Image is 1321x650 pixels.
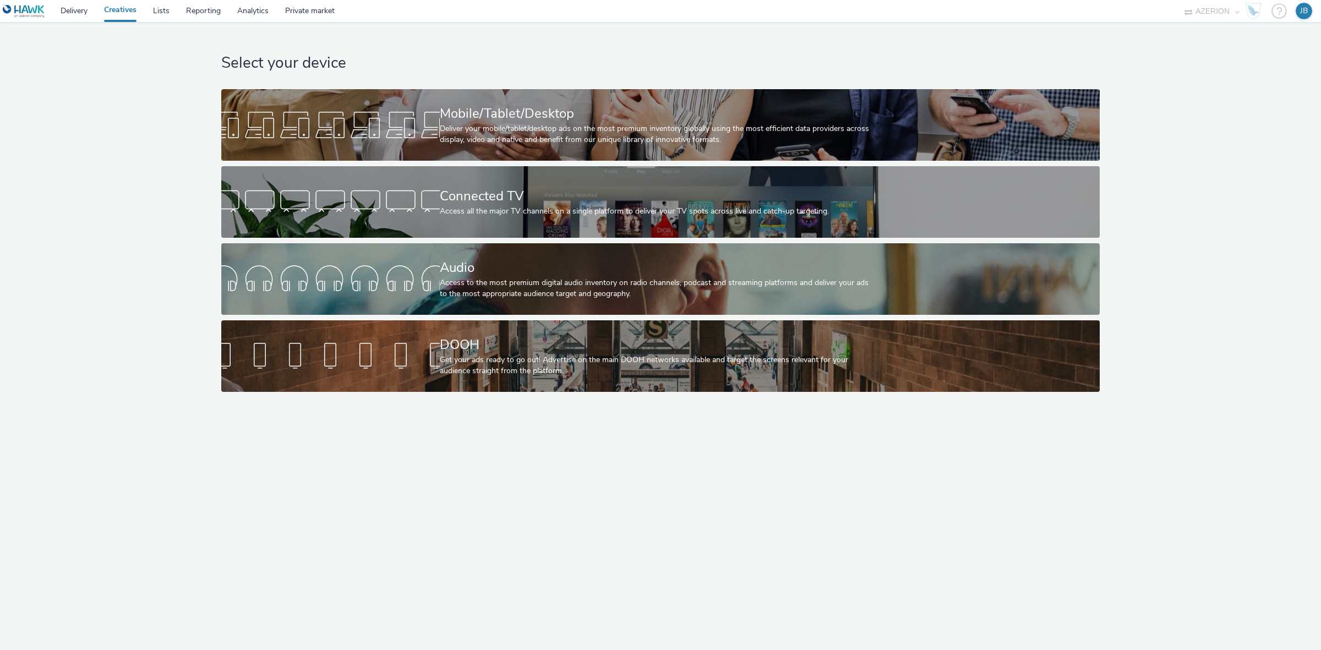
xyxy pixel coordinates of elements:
div: Mobile/Tablet/Desktop [440,104,877,123]
a: AudioAccess to the most premium digital audio inventory on radio channels, podcast and streaming ... [221,243,1099,315]
a: Mobile/Tablet/DesktopDeliver your mobile/tablet/desktop ads on the most premium inventory globall... [221,89,1099,161]
a: Hawk Academy [1245,2,1266,20]
h1: Select your device [221,53,1099,74]
img: Hawk Academy [1245,2,1262,20]
div: Access all the major TV channels on a single platform to deliver your TV spots across live and ca... [440,206,877,217]
div: JB [1300,3,1308,19]
div: Access to the most premium digital audio inventory on radio channels, podcast and streaming platf... [440,277,877,300]
a: DOOHGet your ads ready to go out! Advertise on the main DOOH networks available and target the sc... [221,320,1099,392]
div: DOOH [440,335,877,354]
a: Connected TVAccess all the major TV channels on a single platform to deliver your TV spots across... [221,166,1099,238]
img: undefined Logo [3,4,45,18]
div: Deliver your mobile/tablet/desktop ads on the most premium inventory globally using the most effi... [440,123,877,146]
div: Get your ads ready to go out! Advertise on the main DOOH networks available and target the screen... [440,354,877,377]
div: Audio [440,258,877,277]
div: Connected TV [440,187,877,206]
